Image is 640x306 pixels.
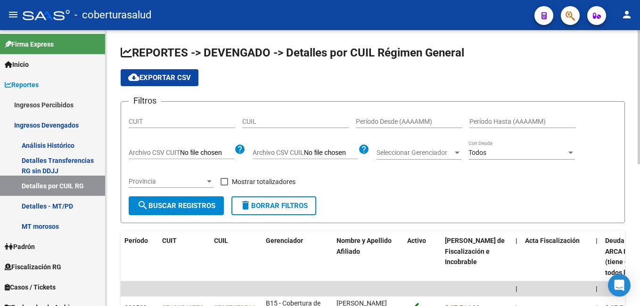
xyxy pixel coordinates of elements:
mat-icon: help [358,144,369,155]
span: Padrón [5,242,35,252]
span: Firma Express [5,39,54,49]
datatable-header-cell: Deuda Bruta Neto de Fiscalización e Incobrable [441,231,512,283]
button: Borrar Filtros [231,196,316,215]
mat-icon: person [621,9,632,20]
span: CUIT [162,237,177,244]
input: Archivo CSV CUIL [304,149,358,157]
datatable-header-cell: Nombre y Apellido Afiliado [333,231,403,283]
span: - coberturasalud [74,5,151,25]
datatable-header-cell: Acta Fiscalización [521,231,592,283]
span: Gerenciador [266,237,303,244]
datatable-header-cell: | [512,231,521,283]
div: Open Intercom Messenger [608,274,631,297]
datatable-header-cell: Gerenciador [262,231,333,283]
span: [PERSON_NAME] de Fiscalización e Incobrable [445,237,505,266]
h3: Filtros [129,94,161,107]
span: Nombre y Apellido Afiliado [336,237,392,255]
mat-icon: delete [240,200,251,211]
mat-icon: help [234,144,246,155]
datatable-header-cell: | [592,231,601,283]
button: Buscar Registros [129,196,224,215]
mat-icon: search [137,200,148,211]
span: Activo [407,237,426,244]
span: | [516,237,517,244]
span: Período [124,237,148,244]
span: Inicio [5,59,29,70]
span: REPORTES -> DEVENGADO -> Detalles por CUIL Régimen General [121,46,464,59]
span: Borrar Filtros [240,201,308,210]
span: | [596,237,598,244]
span: Provincia [129,177,205,185]
mat-icon: menu [8,9,19,20]
datatable-header-cell: Activo [403,231,441,283]
span: Seleccionar Gerenciador [377,149,453,157]
span: Exportar CSV [128,73,191,82]
span: Buscar Registros [137,201,215,210]
span: Reportes [5,80,39,90]
span: Todos [468,149,486,156]
input: Archivo CSV CUIT [180,149,234,157]
datatable-header-cell: CUIL [210,231,262,283]
span: Casos / Tickets [5,282,56,292]
span: | [596,285,598,292]
span: | [516,285,517,292]
span: Archivo CSV CUIL [253,149,304,156]
span: Archivo CSV CUIT [129,149,180,156]
mat-icon: cloud_download [128,72,139,83]
span: CUIL [214,237,228,244]
button: Exportar CSV [121,69,198,86]
span: Fiscalización RG [5,262,61,272]
datatable-header-cell: Período [121,231,158,283]
datatable-header-cell: CUIT [158,231,210,283]
span: Mostrar totalizadores [232,176,295,187]
span: Acta Fiscalización [525,237,580,244]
